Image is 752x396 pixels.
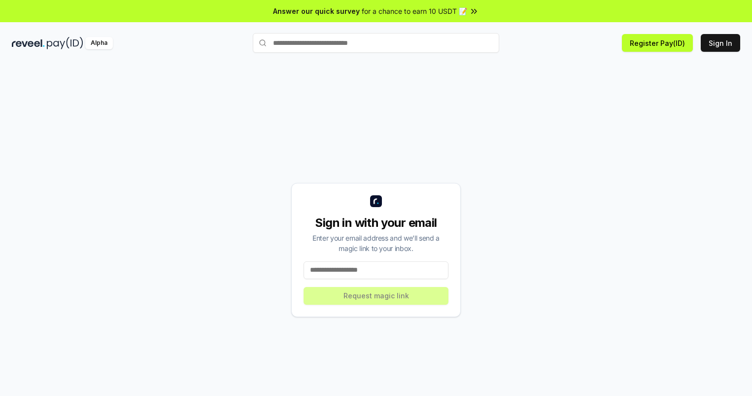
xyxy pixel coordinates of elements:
div: Alpha [85,37,113,49]
span: Answer our quick survey [273,6,360,16]
div: Sign in with your email [304,215,448,231]
img: pay_id [47,37,83,49]
img: reveel_dark [12,37,45,49]
img: logo_small [370,195,382,207]
span: for a chance to earn 10 USDT 📝 [362,6,467,16]
div: Enter your email address and we’ll send a magic link to your inbox. [304,233,448,253]
button: Sign In [701,34,740,52]
button: Register Pay(ID) [622,34,693,52]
